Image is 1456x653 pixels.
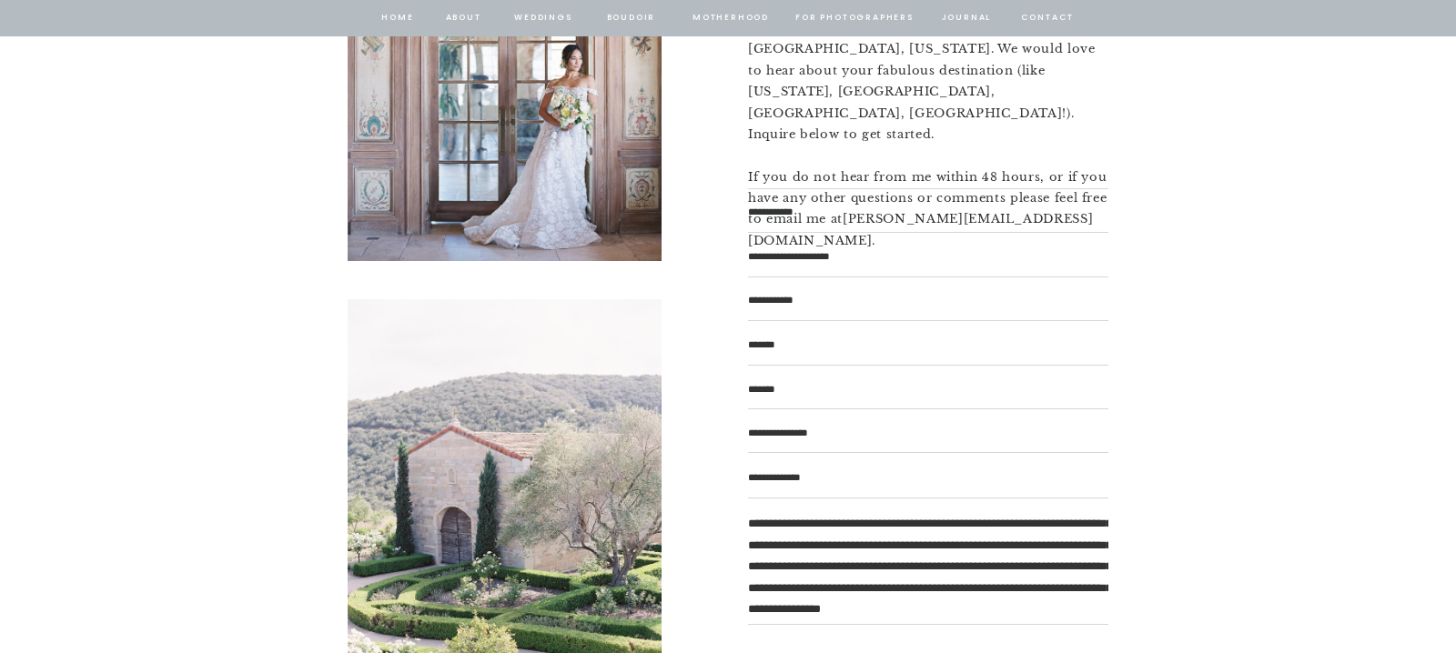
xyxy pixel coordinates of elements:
a: home [380,10,415,26]
a: BOUDOIR [605,10,657,26]
a: Weddings [512,10,574,26]
a: for photographers [795,10,914,26]
a: journal [938,10,995,26]
a: contact [1018,10,1077,26]
a: about [444,10,482,26]
a: Motherhood [693,10,768,26]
